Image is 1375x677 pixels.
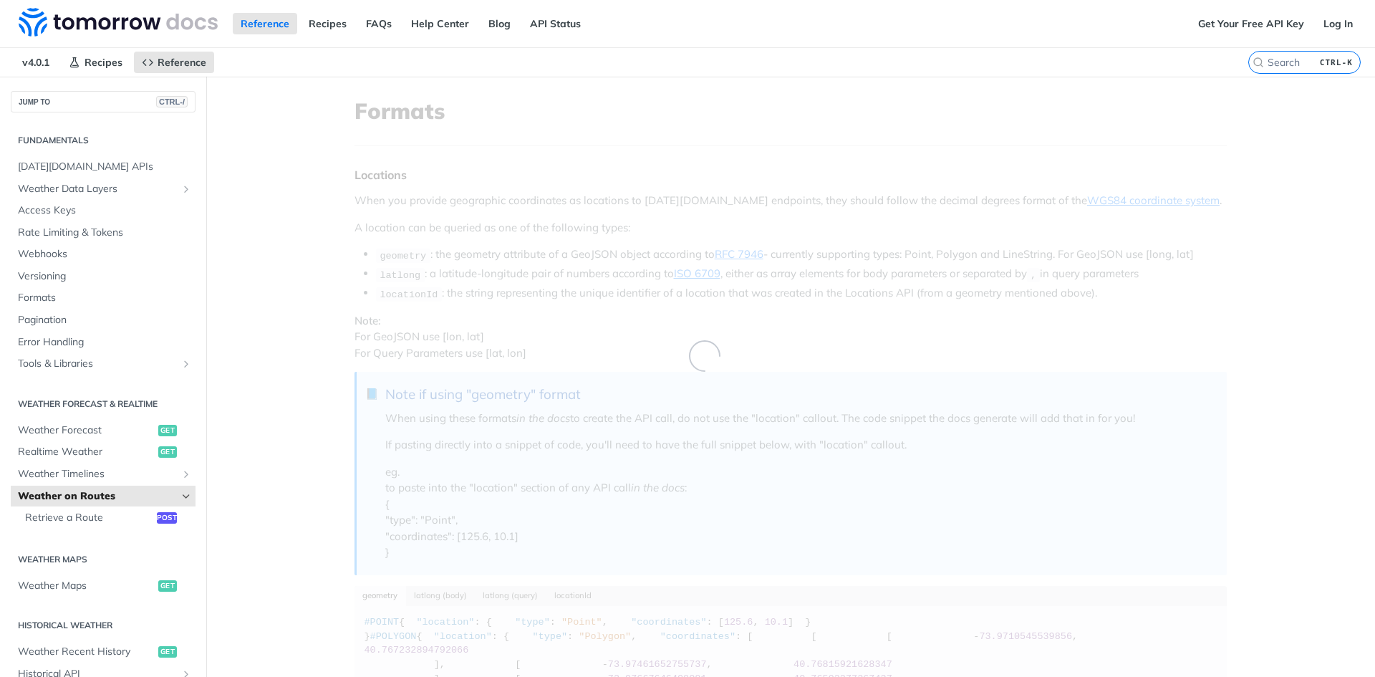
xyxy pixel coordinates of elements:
[18,226,192,240] span: Rate Limiting & Tokens
[18,579,155,593] span: Weather Maps
[25,511,153,525] span: Retrieve a Route
[11,332,196,353] a: Error Handling
[18,203,192,218] span: Access Keys
[11,91,196,112] button: JUMP TOCTRL-/
[180,469,192,480] button: Show subpages for Weather Timelines
[481,13,518,34] a: Blog
[180,183,192,195] button: Show subpages for Weather Data Layers
[11,420,196,441] a: Weather Forecastget
[18,507,196,529] a: Retrieve a Routepost
[158,56,206,69] span: Reference
[18,467,177,481] span: Weather Timelines
[11,200,196,221] a: Access Keys
[18,645,155,659] span: Weather Recent History
[18,291,192,305] span: Formats
[18,423,155,438] span: Weather Forecast
[61,52,130,73] a: Recipes
[11,464,196,485] a: Weather TimelinesShow subpages for Weather Timelines
[158,425,177,436] span: get
[19,8,218,37] img: Tomorrow.io Weather API Docs
[358,13,400,34] a: FAQs
[156,96,188,107] span: CTRL-/
[158,580,177,592] span: get
[18,160,192,174] span: [DATE][DOMAIN_NAME] APIs
[11,222,196,244] a: Rate Limiting & Tokens
[11,134,196,147] h2: Fundamentals
[11,398,196,410] h2: Weather Forecast & realtime
[18,182,177,196] span: Weather Data Layers
[18,313,192,327] span: Pagination
[11,641,196,663] a: Weather Recent Historyget
[11,244,196,265] a: Webhooks
[180,358,192,370] button: Show subpages for Tools & Libraries
[1190,13,1312,34] a: Get Your Free API Key
[158,446,177,458] span: get
[157,512,177,524] span: post
[11,575,196,597] a: Weather Mapsget
[11,266,196,287] a: Versioning
[1316,55,1356,69] kbd: CTRL-K
[180,491,192,502] button: Hide subpages for Weather on Routes
[14,52,57,73] span: v4.0.1
[158,646,177,658] span: get
[301,13,354,34] a: Recipes
[11,619,196,632] h2: Historical Weather
[85,56,122,69] span: Recipes
[18,445,155,459] span: Realtime Weather
[18,269,192,284] span: Versioning
[522,13,589,34] a: API Status
[403,13,477,34] a: Help Center
[11,441,196,463] a: Realtime Weatherget
[18,489,177,504] span: Weather on Routes
[11,287,196,309] a: Formats
[18,335,192,350] span: Error Handling
[18,357,177,371] span: Tools & Libraries
[134,52,214,73] a: Reference
[18,247,192,261] span: Webhooks
[11,353,196,375] a: Tools & LibrariesShow subpages for Tools & Libraries
[233,13,297,34] a: Reference
[11,553,196,566] h2: Weather Maps
[11,178,196,200] a: Weather Data LayersShow subpages for Weather Data Layers
[11,486,196,507] a: Weather on RoutesHide subpages for Weather on Routes
[11,156,196,178] a: [DATE][DOMAIN_NAME] APIs
[1316,13,1361,34] a: Log In
[1253,57,1264,68] svg: Search
[11,309,196,331] a: Pagination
